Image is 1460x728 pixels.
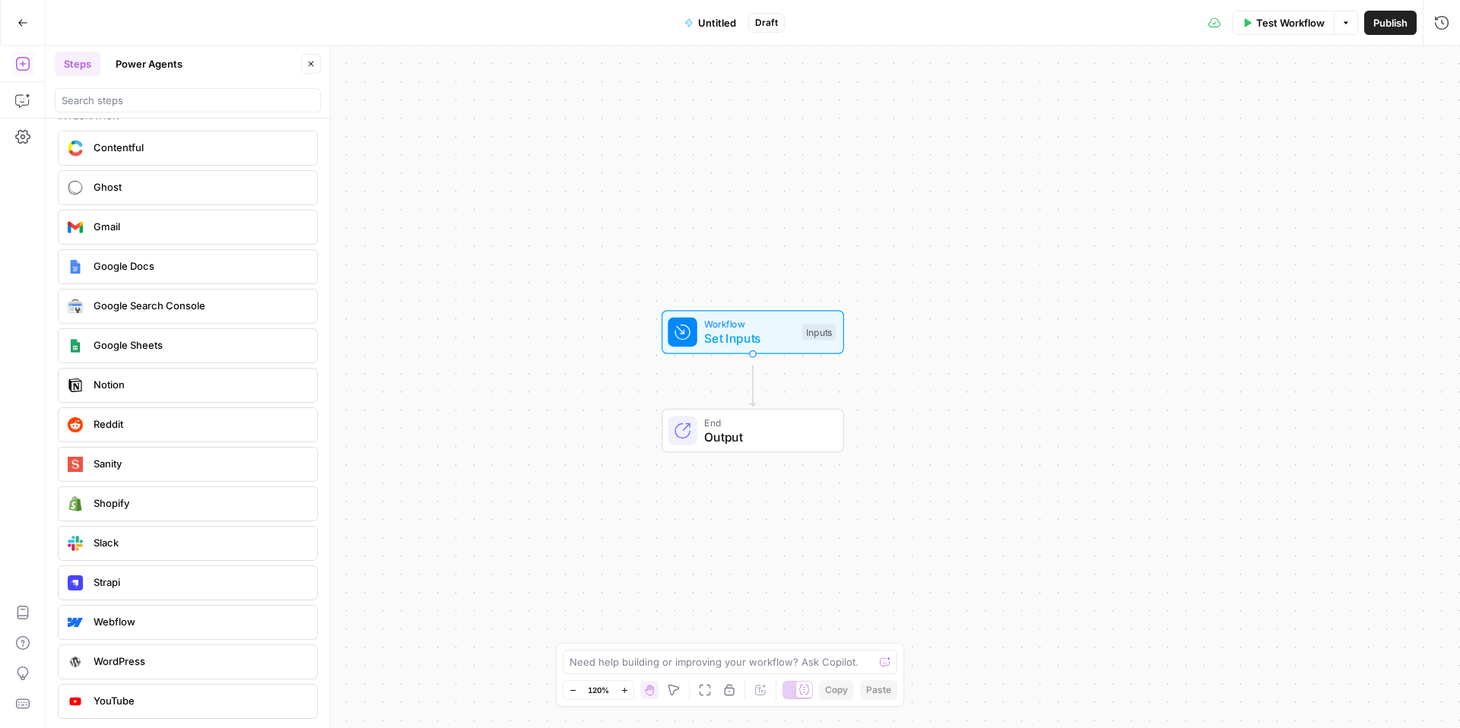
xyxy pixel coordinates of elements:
img: reddit_icon.png [68,417,83,432]
img: Strapi.monogram.logo.png [68,575,83,590]
span: WordPress [94,654,305,669]
img: youtube-logo.webp [68,694,83,709]
img: logo.svg [68,457,83,472]
span: Slack [94,535,305,550]
img: Slack-mark-RGB.png [68,536,83,551]
span: Paste [866,683,891,697]
button: Copy [819,680,854,700]
img: Group%201%201.png [68,338,83,353]
button: Power Agents [106,52,192,76]
img: download.png [68,496,83,511]
span: Test Workflow [1256,15,1325,30]
button: Paste [860,680,897,700]
div: EndOutput [611,409,894,453]
span: End [704,415,828,429]
span: Webflow [94,614,305,629]
span: Sanity [94,456,305,471]
g: Edge from start to end [750,366,755,406]
span: Publish [1373,15,1408,30]
button: Test Workflow [1233,11,1334,35]
span: Contentful [94,140,305,155]
span: Notion [94,377,305,392]
img: WordPress%20logotype.png [68,654,83,669]
img: gmail%20(1).png [68,220,83,235]
span: Reddit [94,416,305,432]
span: Gmail [94,219,305,234]
span: Shopify [94,495,305,511]
button: Steps [55,52,100,76]
span: Copy [825,683,848,697]
span: YouTube [94,693,305,708]
div: Inputs [802,324,836,340]
span: Draft [755,16,778,30]
img: ghost-logo-orb.png [68,180,83,195]
span: Strapi [94,574,305,590]
span: Ghost [94,179,305,195]
span: Output [704,428,828,446]
span: Google Docs [94,258,305,274]
span: Workflow [704,317,795,331]
span: Untitled [698,15,736,30]
button: Publish [1364,11,1417,35]
span: Google Sheets [94,337,305,353]
img: Notion_app_logo.png [68,378,83,393]
img: Instagram%20post%20-%201%201.png [68,259,83,274]
img: sdasd.png [68,140,83,156]
button: Untitled [675,11,745,35]
div: WorkflowSet InputsInputs [611,310,894,354]
img: webflow-icon.webp [68,615,83,630]
span: 120% [588,684,609,696]
span: Google Search Console [94,298,305,313]
input: Search steps [62,93,314,108]
img: google-search-console.svg [68,299,83,313]
span: Set Inputs [704,329,795,347]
